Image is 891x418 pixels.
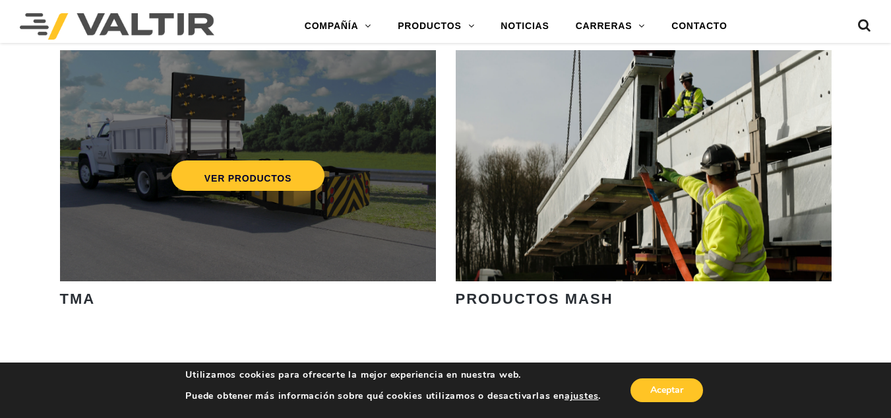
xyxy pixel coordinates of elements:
a: NOTICIAS [487,13,562,40]
a: VER PRODUCTOS [171,160,324,191]
font: PRODUCTOS [398,20,461,31]
a: CARRERAS [563,13,659,40]
font: CARRERAS [576,20,632,31]
font: COMPAÑÍA [305,20,359,31]
img: Valtir [20,13,214,40]
font: CONTACTO [671,20,727,31]
font: NOTICIAS [501,20,549,31]
font: ajustes [565,390,599,402]
a: CONTACTO [658,13,740,40]
font: Utilizamos cookies para ofrecerte la mejor experiencia en nuestra web. [185,368,521,381]
font: Aceptar [650,384,683,396]
font: PRODUCTOS MASH [456,291,613,307]
font: . [598,390,601,402]
font: VER PRODUCTOS [204,173,291,184]
a: COMPAÑÍA [292,13,384,40]
font: TMA [60,291,96,307]
font: Puede obtener más información sobre qué cookies utilizamos o desactivarlas en [185,390,565,402]
button: ajustes [565,390,599,402]
a: PRODUCTOS [384,13,487,40]
button: Aceptar [630,378,703,402]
